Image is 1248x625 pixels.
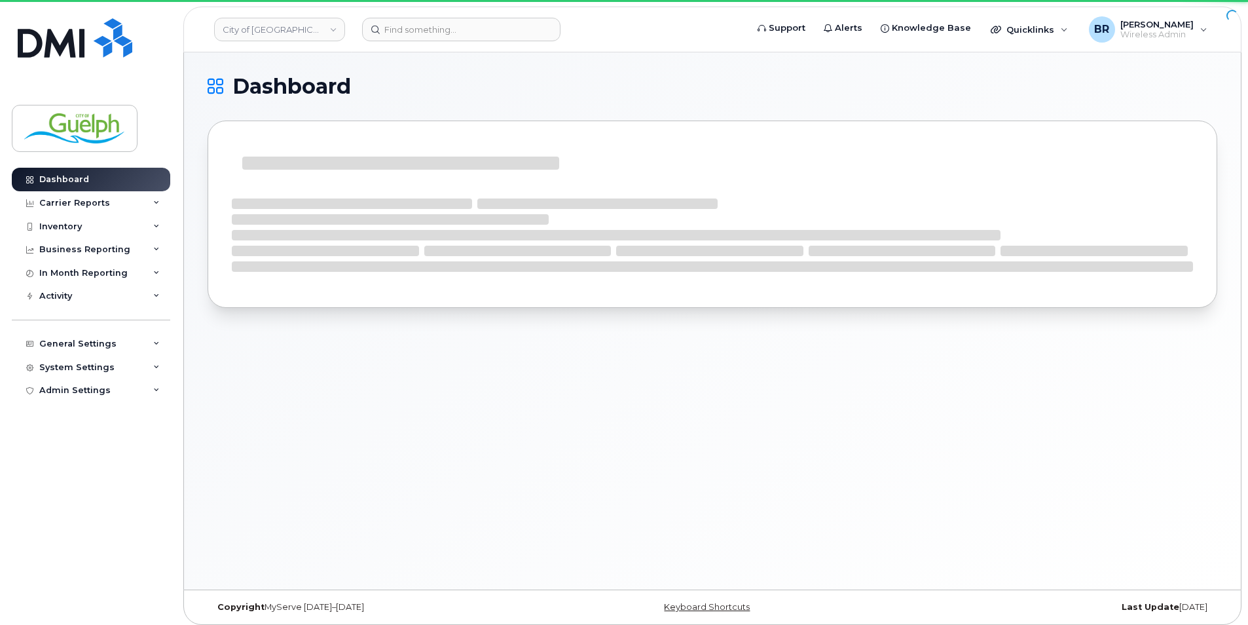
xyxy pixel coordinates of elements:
strong: Copyright [217,602,265,612]
div: [DATE] [881,602,1217,613]
a: Keyboard Shortcuts [664,602,750,612]
div: MyServe [DATE]–[DATE] [208,602,544,613]
strong: Last Update [1122,602,1179,612]
span: Dashboard [232,77,351,96]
